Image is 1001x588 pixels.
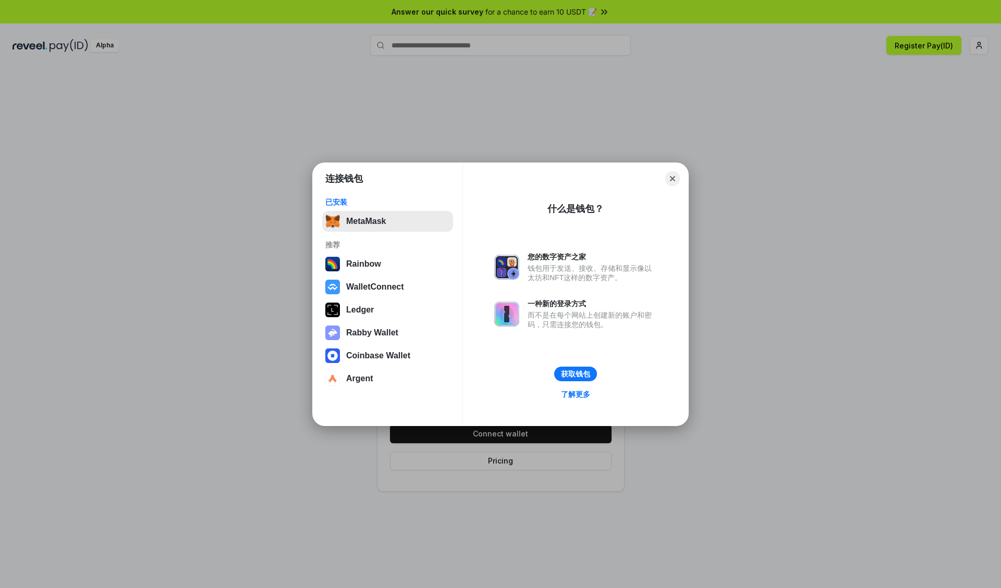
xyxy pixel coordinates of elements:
[665,171,680,186] button: Close
[322,345,453,366] button: Coinbase Wallet
[325,257,340,271] img: svg+xml,%3Csvg%20width%3D%22120%22%20height%3D%22120%22%20viewBox%3D%220%200%20120%20120%22%20fil...
[346,305,374,315] div: Ledger
[528,310,657,329] div: 而不是在每个网站上创建新的账户和密码，只需连接您的钱包。
[325,172,363,185] h1: 连接钱包
[528,299,657,308] div: 一种新的登录方式
[322,277,453,297] button: WalletConnect
[346,374,373,383] div: Argent
[325,240,450,249] div: 推荐
[555,387,596,401] a: 了解更多
[322,299,453,320] button: Ledger
[322,211,453,232] button: MetaMask
[325,326,340,340] img: svg+xml,%3Csvg%20xmlns%3D%22http%3A%2F%2Fwww.w3.org%2F2000%2Fsvg%22%20fill%3D%22none%22%20viewBox...
[346,328,398,337] div: Rabby Wallet
[346,217,386,226] div: MetaMask
[322,368,453,389] button: Argent
[346,282,404,292] div: WalletConnect
[325,197,450,207] div: 已安装
[561,369,590,379] div: 获取钱包
[528,252,657,261] div: 您的数字资产之家
[528,264,657,282] div: 钱包用于发送、接收、存储和显示像以太坊和NFT这样的数字资产。
[325,371,340,386] img: svg+xml,%3Csvg%20width%3D%2228%22%20height%3D%2228%22%20viewBox%3D%220%200%2028%2028%22%20fill%3D...
[322,322,453,343] button: Rabby Wallet
[346,351,410,360] div: Coinbase Wallet
[322,254,453,274] button: Rainbow
[325,214,340,229] img: svg+xml,%3Csvg%20fill%3D%22none%22%20height%3D%2233%22%20viewBox%3D%220%200%2035%2033%22%20width%...
[346,259,381,269] div: Rainbow
[494,302,519,327] img: svg+xml,%3Csvg%20xmlns%3D%22http%3A%2F%2Fwww.w3.org%2F2000%2Fsvg%22%20fill%3D%22none%22%20viewBox...
[494,255,519,280] img: svg+xml,%3Csvg%20xmlns%3D%22http%3A%2F%2Fwww.w3.org%2F2000%2Fsvg%22%20fill%3D%22none%22%20viewBox...
[325,348,340,363] img: svg+xml,%3Csvg%20width%3D%2228%22%20height%3D%2228%22%20viewBox%3D%220%200%2028%2028%22%20fill%3D...
[547,203,604,215] div: 什么是钱包？
[325,280,340,294] img: svg+xml,%3Csvg%20width%3D%2228%22%20height%3D%2228%22%20viewBox%3D%220%200%2028%2028%22%20fill%3D...
[325,303,340,317] img: svg+xml,%3Csvg%20xmlns%3D%22http%3A%2F%2Fwww.w3.org%2F2000%2Fsvg%22%20width%3D%2228%22%20height%3...
[554,367,597,381] button: 获取钱包
[561,390,590,399] div: 了解更多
